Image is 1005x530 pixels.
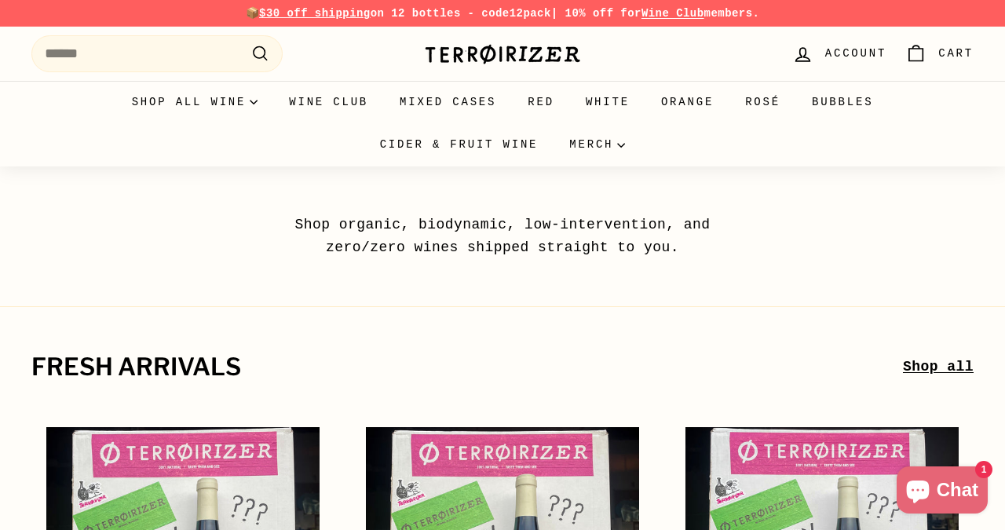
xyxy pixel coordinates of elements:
a: Shop all [903,356,974,378]
summary: Merch [554,123,641,166]
span: $30 off shipping [259,7,371,20]
a: Cart [896,31,983,77]
a: Bubbles [796,81,889,123]
a: Wine Club [273,81,384,123]
strong: 12pack [510,7,551,20]
span: Account [825,45,886,62]
a: Account [783,31,896,77]
a: Red [512,81,570,123]
a: Cider & Fruit Wine [364,123,554,166]
summary: Shop all wine [116,81,274,123]
a: Rosé [729,81,796,123]
span: Cart [938,45,974,62]
a: Mixed Cases [384,81,512,123]
p: Shop organic, biodynamic, low-intervention, and zero/zero wines shipped straight to you. [259,214,746,259]
a: Orange [645,81,729,123]
inbox-online-store-chat: Shopify online store chat [892,466,992,517]
h2: fresh arrivals [31,354,903,381]
a: White [570,81,645,123]
a: Wine Club [641,7,704,20]
p: 📦 on 12 bottles - code | 10% off for members. [31,5,974,22]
